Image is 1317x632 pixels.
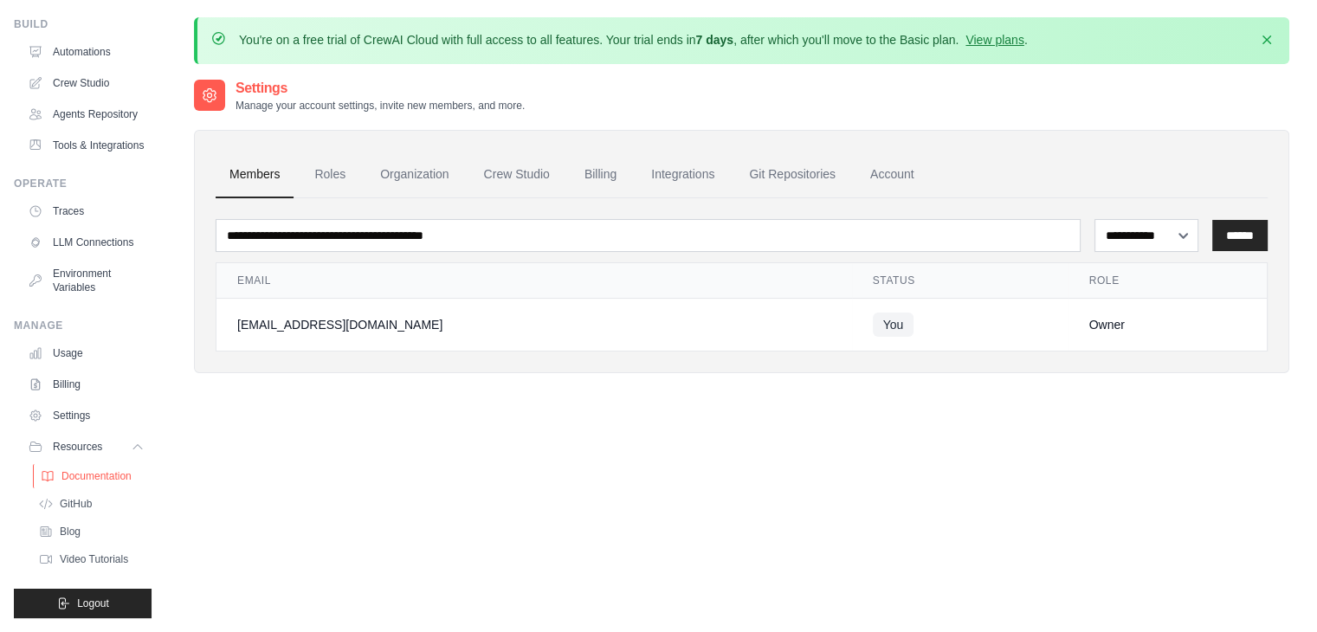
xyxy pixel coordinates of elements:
[31,492,152,516] a: GitHub
[21,339,152,367] a: Usage
[21,433,152,461] button: Resources
[53,440,102,454] span: Resources
[21,197,152,225] a: Traces
[216,263,852,299] th: Email
[14,319,152,332] div: Manage
[61,469,132,483] span: Documentation
[216,152,294,198] a: Members
[571,152,630,198] a: Billing
[735,152,849,198] a: Git Repositories
[77,597,109,610] span: Logout
[21,132,152,159] a: Tools & Integrations
[21,229,152,256] a: LLM Connections
[14,589,152,618] button: Logout
[60,525,81,538] span: Blog
[965,33,1023,47] a: View plans
[236,78,525,99] h2: Settings
[239,31,1028,48] p: You're on a free trial of CrewAI Cloud with full access to all features. Your trial ends in , aft...
[237,316,831,333] div: [EMAIL_ADDRESS][DOMAIN_NAME]
[21,402,152,429] a: Settings
[366,152,462,198] a: Organization
[21,371,152,398] a: Billing
[21,260,152,301] a: Environment Variables
[31,547,152,571] a: Video Tutorials
[14,17,152,31] div: Build
[21,100,152,128] a: Agents Repository
[695,33,733,47] strong: 7 days
[1068,263,1268,299] th: Role
[852,263,1068,299] th: Status
[1089,316,1247,333] div: Owner
[236,99,525,113] p: Manage your account settings, invite new members, and more.
[14,177,152,190] div: Operate
[300,152,359,198] a: Roles
[21,69,152,97] a: Crew Studio
[873,313,914,337] span: You
[60,552,128,566] span: Video Tutorials
[31,519,152,544] a: Blog
[60,497,92,511] span: GitHub
[856,152,928,198] a: Account
[21,38,152,66] a: Automations
[637,152,728,198] a: Integrations
[33,464,153,488] a: Documentation
[470,152,564,198] a: Crew Studio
